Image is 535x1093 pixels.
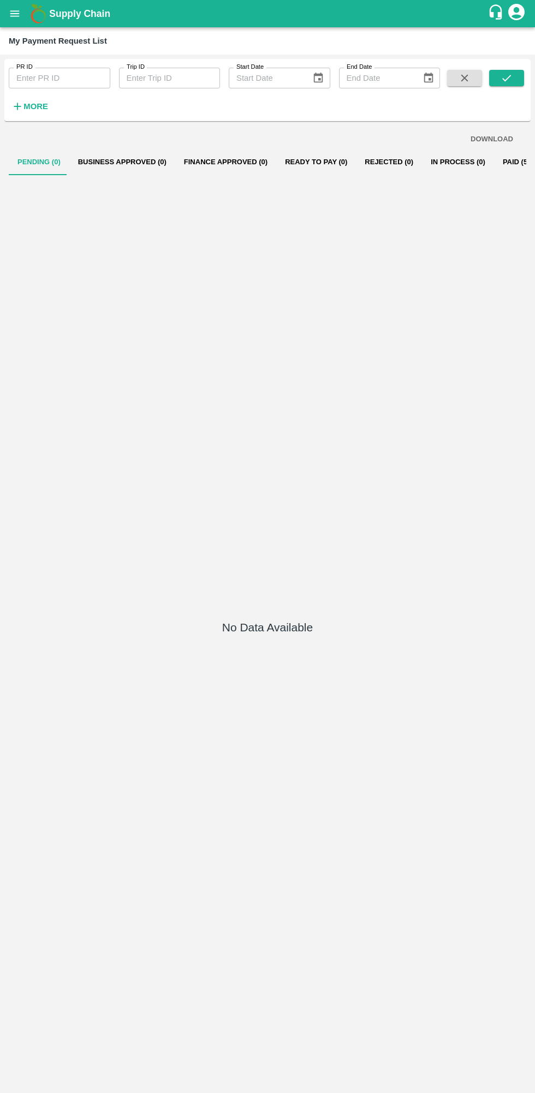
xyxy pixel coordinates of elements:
button: Finance Approved (0) [175,149,276,175]
button: In Process (0) [422,149,494,175]
input: End Date [339,68,414,88]
button: open drawer [2,1,27,26]
a: Supply Chain [49,6,488,21]
input: Start Date [229,68,304,88]
img: logo [27,3,49,25]
label: Start Date [236,63,264,71]
div: My Payment Request List [9,34,107,48]
label: End Date [347,63,372,71]
button: More [9,97,51,116]
strong: More [23,102,48,111]
button: Choose date [418,68,439,88]
div: customer-support [488,4,507,23]
button: DOWNLOAD [466,130,518,149]
h5: No Data Available [222,620,313,635]
button: Choose date [308,68,329,88]
b: Supply Chain [49,8,110,19]
button: Pending (0) [9,149,69,175]
button: Rejected (0) [356,149,422,175]
button: Business Approved (0) [69,149,175,175]
input: Enter Trip ID [119,68,221,88]
input: Enter PR ID [9,68,110,88]
div: account of current user [507,2,526,25]
label: Trip ID [127,63,145,71]
button: Ready To Pay (0) [276,149,356,175]
label: PR ID [16,63,33,71]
